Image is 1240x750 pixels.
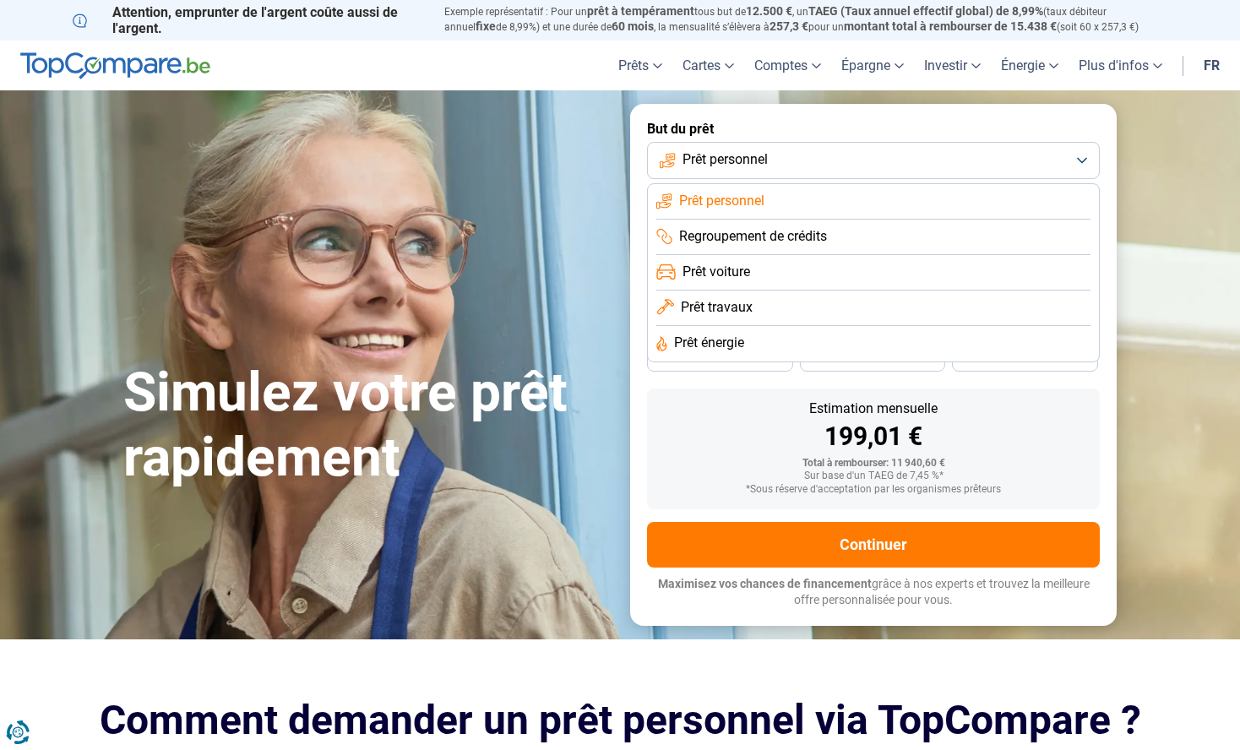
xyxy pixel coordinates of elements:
[746,4,792,18] span: 12.500 €
[73,697,1167,743] h2: Comment demander un prêt personnel via TopCompare ?
[854,354,891,364] span: 30 mois
[661,470,1086,482] div: Sur base d'un TAEG de 7,45 %*
[612,19,654,33] span: 60 mois
[1194,41,1230,90] a: fr
[808,4,1043,18] span: TAEG (Taux annuel effectif global) de 8,99%
[647,121,1100,137] label: But du prêt
[674,334,744,352] span: Prêt énergie
[770,19,808,33] span: 257,3 €
[20,52,210,79] img: TopCompare
[587,4,694,18] span: prêt à tempérament
[647,576,1100,609] p: grâce à nos experts et trouvez la meilleure offre personnalisée pour vous.
[914,41,991,90] a: Investir
[679,227,827,246] span: Regroupement de crédits
[744,41,831,90] a: Comptes
[844,19,1057,33] span: montant total à rembourser de 15.438 €
[672,41,744,90] a: Cartes
[73,4,424,36] p: Attention, emprunter de l'argent coûte aussi de l'argent.
[476,19,496,33] span: fixe
[608,41,672,90] a: Prêts
[679,192,764,210] span: Prêt personnel
[647,522,1100,568] button: Continuer
[123,361,610,491] h1: Simulez votre prêt rapidement
[661,458,1086,470] div: Total à rembourser: 11 940,60 €
[1007,354,1044,364] span: 24 mois
[1069,41,1172,90] a: Plus d'infos
[658,577,872,590] span: Maximisez vos chances de financement
[681,298,753,317] span: Prêt travaux
[683,150,768,169] span: Prêt personnel
[991,41,1069,90] a: Énergie
[701,354,738,364] span: 36 mois
[831,41,914,90] a: Épargne
[444,4,1167,35] p: Exemple représentatif : Pour un tous but de , un (taux débiteur annuel de 8,99%) et une durée de ...
[661,402,1086,416] div: Estimation mensuelle
[661,484,1086,496] div: *Sous réserve d'acceptation par les organismes prêteurs
[683,263,750,281] span: Prêt voiture
[661,424,1086,449] div: 199,01 €
[647,142,1100,179] button: Prêt personnel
